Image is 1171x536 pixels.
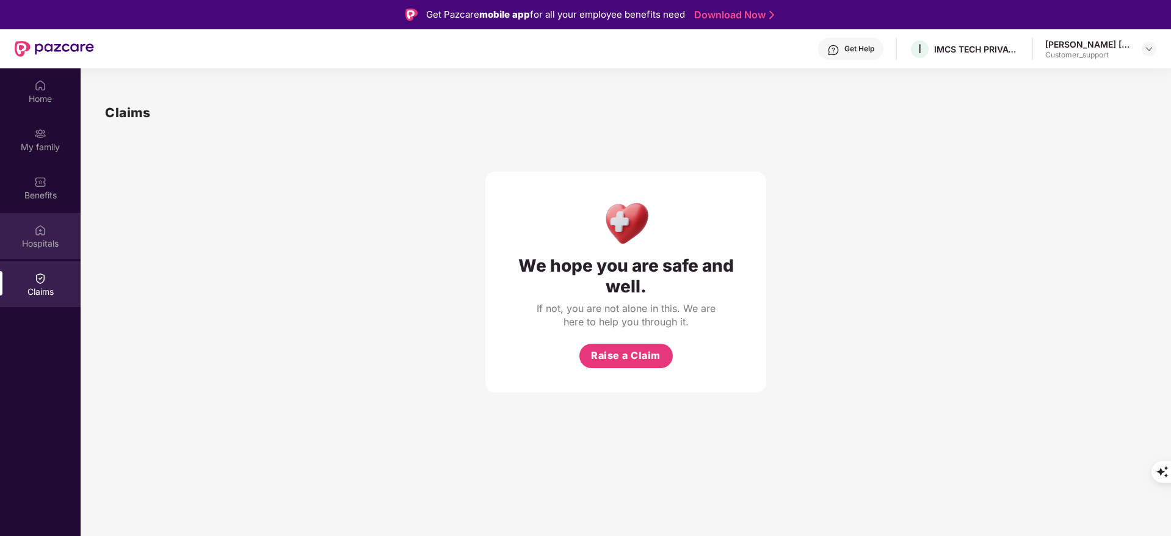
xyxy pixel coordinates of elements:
[1144,44,1154,54] img: svg+xml;base64,PHN2ZyBpZD0iRHJvcGRvd24tMzJ4MzIiIHhtbG5zPSJodHRwOi8vd3d3LnczLm9yZy8yMDAwL3N2ZyIgd2...
[769,9,774,21] img: Stroke
[844,44,874,54] div: Get Help
[918,42,921,56] span: I
[34,272,46,284] img: svg+xml;base64,PHN2ZyBpZD0iQ2xhaW0iIHhtbG5zPSJodHRwOi8vd3d3LnczLm9yZy8yMDAwL3N2ZyIgd2lkdGg9IjIwIi...
[591,348,661,363] span: Raise a Claim
[479,9,530,20] strong: mobile app
[34,176,46,188] img: svg+xml;base64,PHN2ZyBpZD0iQmVuZWZpdHMiIHhtbG5zPSJodHRwOi8vd3d3LnczLm9yZy8yMDAwL3N2ZyIgd2lkdGg9Ij...
[15,41,94,57] img: New Pazcare Logo
[105,103,150,123] h1: Claims
[510,255,742,297] div: We hope you are safe and well.
[34,224,46,236] img: svg+xml;base64,PHN2ZyBpZD0iSG9zcGl0YWxzIiB4bWxucz0iaHR0cDovL3d3dy53My5vcmcvMjAwMC9zdmciIHdpZHRoPS...
[426,7,685,22] div: Get Pazcare for all your employee benefits need
[534,302,717,328] div: If not, you are not alone in this. We are here to help you through it.
[34,128,46,140] img: svg+xml;base64,PHN2ZyB3aWR0aD0iMjAiIGhlaWdodD0iMjAiIHZpZXdCb3g9IjAgMCAyMCAyMCIgZmlsbD0ibm9uZSIgeG...
[34,79,46,92] img: svg+xml;base64,PHN2ZyBpZD0iSG9tZSIgeG1sbnM9Imh0dHA6Ly93d3cudzMub3JnLzIwMDAvc3ZnIiB3aWR0aD0iMjAiIG...
[694,9,770,21] a: Download Now
[934,43,1020,55] div: IMCS TECH PRIVATE LIMITED
[579,344,673,368] button: Raise a Claim
[600,196,653,249] img: Health Care
[1045,50,1131,60] div: Customer_support
[827,44,839,56] img: svg+xml;base64,PHN2ZyBpZD0iSGVscC0zMngzMiIgeG1sbnM9Imh0dHA6Ly93d3cudzMub3JnLzIwMDAvc3ZnIiB3aWR0aD...
[1045,38,1131,50] div: [PERSON_NAME] [PERSON_NAME]
[405,9,418,21] img: Logo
